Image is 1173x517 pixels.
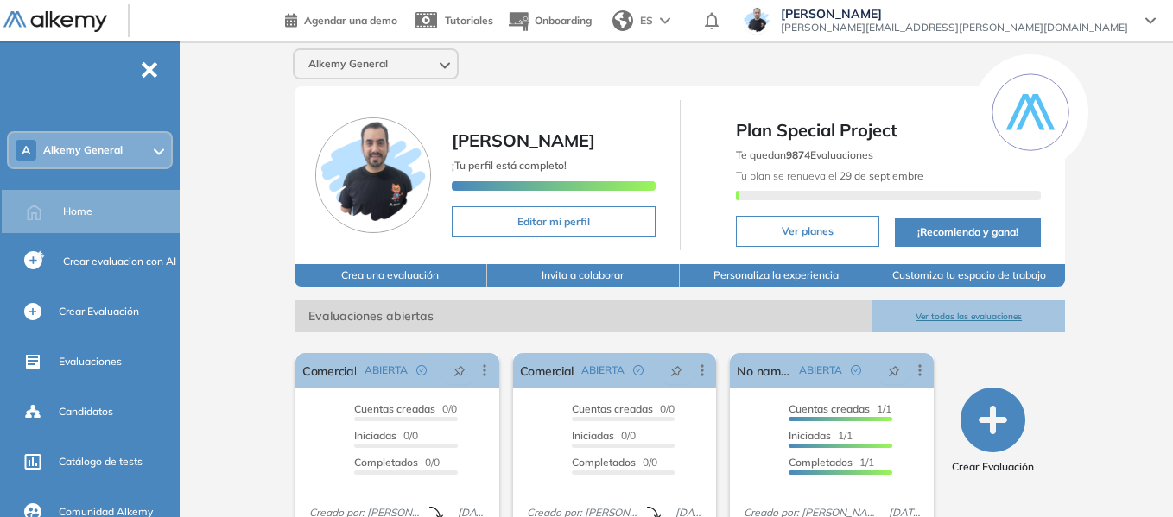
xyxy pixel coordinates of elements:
a: No name - Test [737,353,792,388]
span: Crear Evaluación [59,304,139,319]
span: ABIERTA [581,363,625,378]
span: Iniciadas [572,429,614,442]
span: pushpin [670,363,682,377]
span: 0/0 [354,402,457,415]
span: Tu plan se renueva el [736,169,923,182]
a: Agendar una demo [285,9,397,29]
span: check-circle [416,365,427,375]
b: 9874 [786,148,810,161]
span: Completados [572,456,636,469]
img: world [612,10,633,31]
span: [PERSON_NAME] [781,7,1128,21]
span: 1/1 [789,456,874,469]
button: pushpin [657,356,695,384]
span: 0/0 [354,429,418,442]
span: Plan Special Project [736,117,1042,143]
span: pushpin [453,363,466,377]
button: Crear Evaluación [952,388,1034,475]
span: Iniciadas [789,429,831,442]
span: Onboarding [535,14,592,27]
span: check-circle [633,365,644,375]
button: Crea una evaluación [295,264,487,287]
span: Evaluaciones [59,354,122,369]
span: Cuentas creadas [572,402,653,415]
span: 0/0 [572,456,657,469]
span: ABIERTA [799,363,842,378]
span: ES [640,13,653,28]
span: Completados [354,456,418,469]
a: Comercial [520,353,574,388]
button: Onboarding [507,3,592,40]
span: [PERSON_NAME] [452,129,595,151]
span: Cuentas creadas [789,402,870,415]
iframe: Chat Widget [1087,434,1173,517]
span: Evaluaciones abiertas [295,300,872,332]
b: 29 de septiembre [837,169,923,182]
span: A [22,143,30,157]
span: Completados [789,456,853,469]
a: Comercial [302,353,357,388]
img: arrow [660,17,670,24]
span: ¡Tu perfil está completo! [452,159,567,172]
span: check-circle [851,365,861,375]
button: Personaliza la experiencia [680,264,872,287]
span: Home [63,204,92,219]
button: Ver planes [736,216,879,247]
span: 1/1 [789,429,853,442]
span: Tutoriales [445,14,493,27]
span: pushpin [888,363,900,377]
img: Logo [3,11,107,33]
span: 1/1 [789,402,891,415]
span: Te quedan Evaluaciones [736,148,873,161]
img: Foto de perfil [315,117,431,233]
span: Iniciadas [354,429,396,442]
span: Catálogo de tests [59,454,143,470]
button: Ver todas las evaluaciones [872,300,1065,332]
button: pushpin [875,356,913,384]
span: Crear Evaluación [952,459,1034,475]
span: Crear evaluacion con AI [63,254,176,269]
span: Agendar una demo [304,14,397,27]
button: Customiza tu espacio de trabajo [872,264,1065,287]
button: ¡Recomienda y gana! [895,218,1042,247]
span: ABIERTA [365,363,408,378]
span: 0/0 [572,402,675,415]
span: Alkemy General [308,57,388,71]
button: pushpin [441,356,479,384]
span: [PERSON_NAME][EMAIL_ADDRESS][PERSON_NAME][DOMAIN_NAME] [781,21,1128,35]
span: Alkemy General [43,143,123,157]
div: Widget de chat [1087,434,1173,517]
button: Editar mi perfil [452,206,656,237]
button: Invita a colaborar [487,264,680,287]
span: Cuentas creadas [354,402,435,415]
span: 0/0 [354,456,440,469]
span: Candidatos [59,404,113,419]
span: 0/0 [572,429,636,442]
